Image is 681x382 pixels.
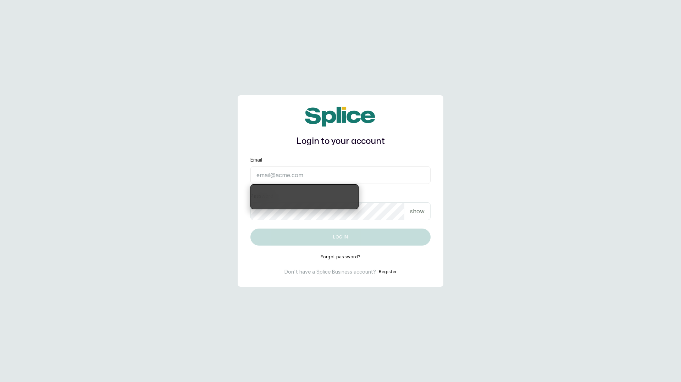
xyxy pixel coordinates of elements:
input: email@acme.com [250,166,431,184]
label: Email [250,156,262,163]
p: Don't have a Splice Business account? [284,268,376,275]
button: Log in [250,229,431,246]
h1: Login to your account [250,135,431,148]
button: Register [379,268,397,275]
p: show [410,207,425,215]
button: Forgot password? [321,254,361,260]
